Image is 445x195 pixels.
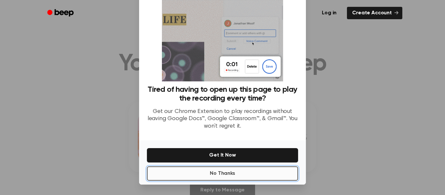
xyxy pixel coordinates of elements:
[147,108,298,130] p: Get our Chrome Extension to play recordings without leaving Google Docs™, Google Classroom™, & Gm...
[347,7,402,19] a: Create Account
[147,148,298,162] button: Get It Now
[315,6,343,21] a: Log in
[147,166,298,181] button: No Thanks
[147,85,298,103] h3: Tired of having to open up this page to play the recording every time?
[43,7,79,20] a: Beep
